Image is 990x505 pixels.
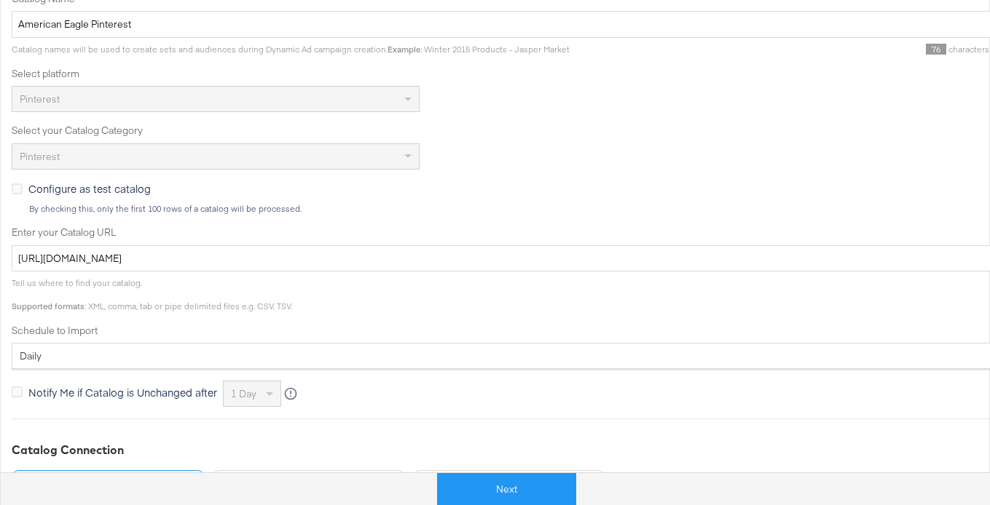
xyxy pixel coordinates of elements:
[20,349,42,362] span: daily
[20,92,60,106] span: Pinterest
[388,44,420,55] strong: Example
[12,277,292,311] span: Tell us where to find your catalog. : XML, comma, tab or pipe delimited files e.g. CSV, TSV.
[12,301,85,311] strong: Supported formats
[28,181,151,196] span: Configure as test catalog
[20,150,60,163] span: Pinterest
[28,385,217,399] span: Notify Me if Catalog is Unchanged after
[12,44,570,55] span: Catalog names will be used to create sets and audiences during Dynamic Ad campaign creation. : Wi...
[231,387,256,400] span: 1 day
[926,44,946,55] span: 76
